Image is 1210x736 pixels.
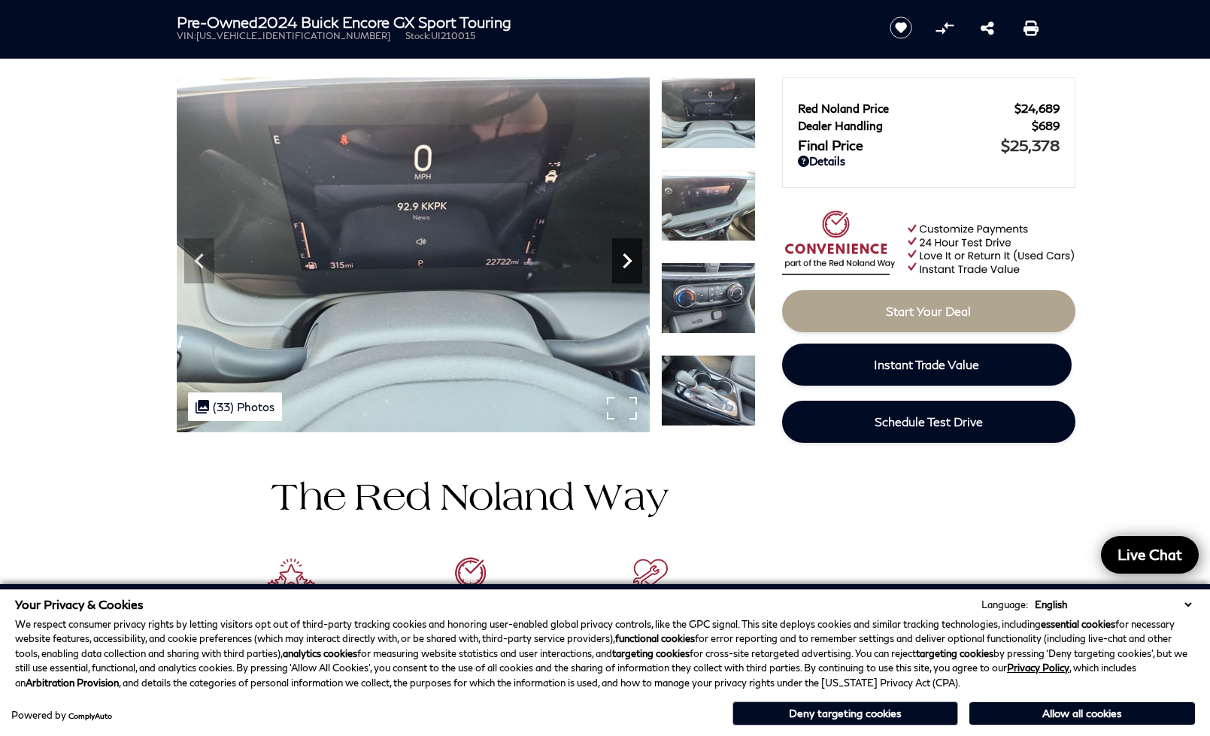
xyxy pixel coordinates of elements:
[1014,101,1060,115] span: $24,689
[177,13,258,31] strong: Pre-Owned
[782,344,1072,386] a: Instant Trade Value
[68,711,112,720] a: ComplyAuto
[798,136,1060,154] a: Final Price $25,378
[933,17,956,39] button: Compare Vehicle
[798,154,1060,168] a: Details
[798,101,1014,115] span: Red Noland Price
[981,600,1028,610] div: Language:
[184,238,214,283] div: Previous
[874,357,979,371] span: Instant Trade Value
[188,392,282,421] div: (33) Photos
[612,238,642,283] div: Next
[661,77,756,149] img: Used 2024 Summit White Buick Sport Touring image 20
[1041,618,1115,630] strong: essential cookies
[15,597,144,611] span: Your Privacy & Cookies
[798,119,1060,132] a: Dealer Handling $689
[1110,545,1190,564] span: Live Chat
[884,16,917,40] button: Save vehicle
[1031,597,1195,612] select: Language Select
[612,647,690,659] strong: targeting cookies
[886,304,971,318] span: Start Your Deal
[283,647,357,659] strong: analytics cookies
[782,401,1075,443] a: Schedule Test Drive
[981,19,994,37] a: Share this Pre-Owned 2024 Buick Encore GX Sport Touring
[798,137,1001,153] span: Final Price
[405,30,431,41] span: Stock:
[916,647,993,659] strong: targeting cookies
[1032,119,1060,132] span: $689
[177,77,650,432] img: Used 2024 Summit White Buick Sport Touring image 20
[875,414,983,429] span: Schedule Test Drive
[661,170,756,241] img: Used 2024 Summit White Buick Sport Touring image 21
[798,119,1032,132] span: Dealer Handling
[798,101,1060,115] a: Red Noland Price $24,689
[177,14,865,30] h1: 2024 Buick Encore GX Sport Touring
[615,632,695,644] strong: functional cookies
[969,702,1195,725] button: Allow all cookies
[1101,536,1199,574] a: Live Chat
[1001,136,1060,154] span: $25,378
[15,617,1195,691] p: We respect consumer privacy rights by letting visitors opt out of third-party tracking cookies an...
[177,30,196,41] span: VIN:
[732,701,958,725] button: Deny targeting cookies
[196,30,390,41] span: [US_VEHICLE_IDENTIFICATION_NUMBER]
[661,355,756,426] img: Used 2024 Summit White Buick Sport Touring image 23
[431,30,475,41] span: UI210015
[782,290,1075,332] a: Start Your Deal
[1023,19,1039,37] a: Print this Pre-Owned 2024 Buick Encore GX Sport Touring
[661,262,756,334] img: Used 2024 Summit White Buick Sport Touring image 22
[1007,662,1069,674] a: Privacy Policy
[11,710,112,720] div: Powered by
[26,677,119,689] strong: Arbitration Provision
